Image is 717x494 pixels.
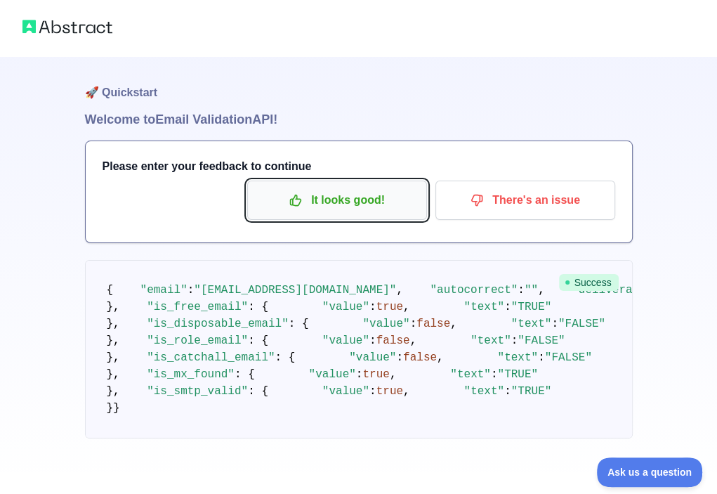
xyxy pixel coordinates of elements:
[430,284,518,297] span: "autocorrect"
[369,334,376,347] span: :
[597,457,703,487] iframe: Toggle Customer Support
[463,385,504,398] span: "text"
[248,301,268,313] span: : {
[416,318,450,330] span: false
[147,318,289,330] span: "is_disposable_email"
[497,368,538,381] span: "TRUE"
[471,334,511,347] span: "text"
[103,158,615,175] h3: Please enter your feedback to continue
[450,318,457,330] span: ,
[349,351,396,364] span: "value"
[545,351,592,364] span: "FALSE"
[235,368,255,381] span: : {
[309,368,356,381] span: "value"
[275,351,296,364] span: : {
[322,301,369,313] span: "value"
[525,284,538,297] span: ""
[511,301,552,313] span: "TRUE"
[511,385,552,398] span: "TRUE"
[559,274,619,291] span: Success
[396,351,403,364] span: :
[376,385,403,398] span: true
[248,385,268,398] span: : {
[322,334,369,347] span: "value"
[437,351,444,364] span: ,
[410,334,417,347] span: ,
[450,368,491,381] span: "text"
[85,110,633,129] h1: Welcome to Email Validation API!
[410,318,417,330] span: :
[140,284,188,297] span: "email"
[248,334,268,347] span: : {
[247,181,427,220] button: It looks good!
[390,368,397,381] span: ,
[376,301,403,313] span: true
[446,188,605,212] p: There's an issue
[147,334,248,347] span: "is_role_email"
[497,351,538,364] span: "text"
[85,56,633,110] h1: 🚀 Quickstart
[538,284,545,297] span: ,
[289,318,309,330] span: : {
[369,301,376,313] span: :
[558,318,605,330] span: "FALSE"
[322,385,369,398] span: "value"
[362,318,409,330] span: "value"
[491,368,498,381] span: :
[369,385,376,398] span: :
[504,301,511,313] span: :
[551,318,558,330] span: :
[22,17,112,37] img: Abstract logo
[376,334,410,347] span: false
[435,181,615,220] button: There's an issue
[463,301,504,313] span: "text"
[147,385,248,398] span: "is_smtp_valid"
[356,368,363,381] span: :
[538,351,545,364] span: :
[107,284,114,297] span: {
[194,284,396,297] span: "[EMAIL_ADDRESS][DOMAIN_NAME]"
[403,385,410,398] span: ,
[511,334,518,347] span: :
[518,284,525,297] span: :
[258,188,416,212] p: It looks good!
[147,351,275,364] span: "is_catchall_email"
[362,368,389,381] span: true
[188,284,195,297] span: :
[511,318,552,330] span: "text"
[504,385,511,398] span: :
[403,351,437,364] span: false
[572,284,680,297] span: "deliverability"
[403,301,410,313] span: ,
[396,284,403,297] span: ,
[518,334,565,347] span: "FALSE"
[147,301,248,313] span: "is_free_email"
[147,368,235,381] span: "is_mx_found"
